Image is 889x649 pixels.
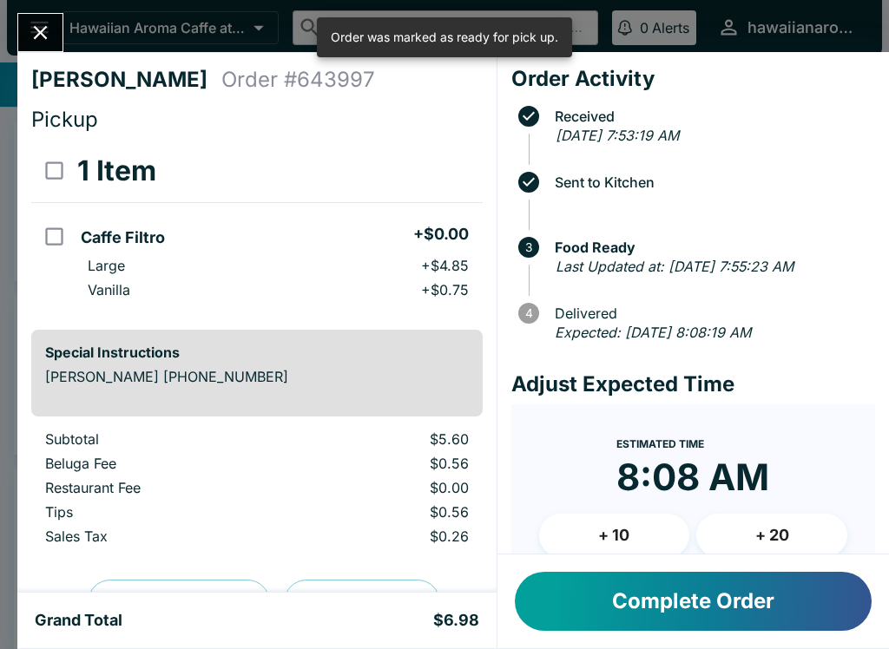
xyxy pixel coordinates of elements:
[546,108,875,124] span: Received
[312,455,469,472] p: $0.56
[555,324,751,341] em: Expected: [DATE] 8:08:19 AM
[31,430,483,552] table: orders table
[546,239,875,255] span: Food Ready
[616,455,769,500] time: 8:08 AM
[35,610,122,631] h5: Grand Total
[515,572,872,631] button: Complete Order
[433,610,479,631] h5: $6.98
[88,580,270,625] button: Preview Receipt
[81,227,165,248] h5: Caffe Filtro
[31,67,221,93] h4: [PERSON_NAME]
[45,368,469,385] p: [PERSON_NAME] [PHONE_NUMBER]
[331,23,558,52] div: Order was marked as ready for pick up.
[45,455,284,472] p: Beluga Fee
[312,528,469,545] p: $0.26
[45,344,469,361] h6: Special Instructions
[312,479,469,496] p: $0.00
[45,479,284,496] p: Restaurant Fee
[18,14,63,51] button: Close
[556,258,794,275] em: Last Updated at: [DATE] 7:55:23 AM
[77,154,156,188] h3: 1 Item
[421,281,469,298] p: + $0.75
[45,503,284,521] p: Tips
[539,514,690,557] button: + 10
[421,257,469,274] p: + $4.85
[221,67,375,93] h4: Order # 643997
[524,306,532,320] text: 4
[312,430,469,448] p: $5.60
[45,430,284,448] p: Subtotal
[546,305,875,321] span: Delivered
[31,140,483,316] table: orders table
[696,514,847,557] button: + 20
[525,240,532,254] text: 3
[413,224,469,245] h5: + $0.00
[31,107,98,132] span: Pickup
[511,66,875,92] h4: Order Activity
[88,281,130,298] p: Vanilla
[45,528,284,545] p: Sales Tax
[88,257,125,274] p: Large
[312,503,469,521] p: $0.56
[284,580,440,625] button: Print Receipt
[546,174,875,190] span: Sent to Kitchen
[616,437,704,450] span: Estimated Time
[556,127,679,144] em: [DATE] 7:53:19 AM
[511,371,875,397] h4: Adjust Expected Time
